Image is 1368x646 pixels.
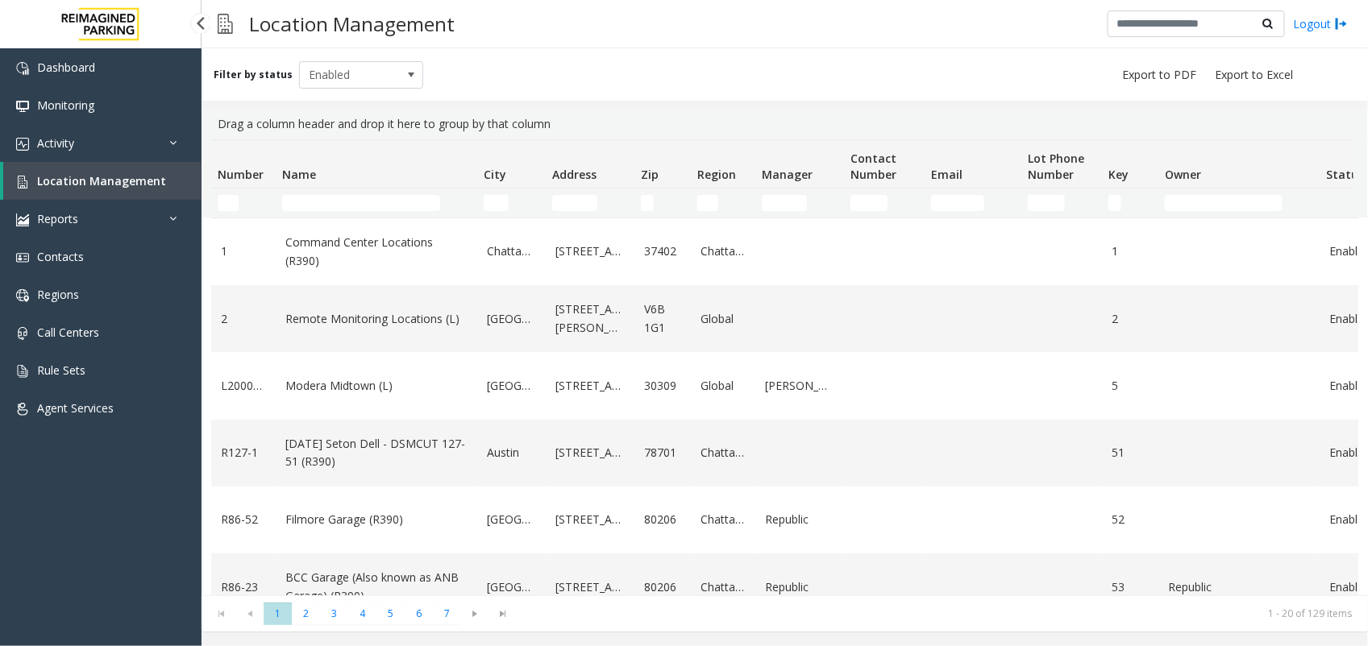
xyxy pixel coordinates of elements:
td: Contact Number Filter [844,188,925,217]
a: L20000500 [221,377,266,395]
a: [STREET_ADDRESS] [555,444,625,462]
span: Regions [37,287,79,302]
td: Email Filter [925,188,1021,217]
td: Lot Phone Number Filter [1021,188,1102,217]
a: R86-23 [221,578,266,596]
input: Zip Filter [641,195,654,211]
img: 'icon' [16,213,29,226]
a: Global [701,310,746,328]
a: [GEOGRAPHIC_DATA] [487,310,536,328]
span: Page 3 [320,603,348,624]
a: 52 [1112,511,1149,528]
span: Owner [1165,167,1201,182]
img: 'icon' [16,176,29,188]
input: Owner Filter [1165,195,1283,211]
a: [STREET_ADDRESS] [555,511,625,528]
span: Go to the next page [464,607,486,620]
span: Go to the last page [493,607,514,620]
img: pageIcon [218,4,233,43]
a: [DATE] Seton Dell - DSMCUT 127-51 (R390) [285,435,468,471]
a: 5 [1112,377,1149,395]
button: Export to PDF [1116,64,1203,86]
span: Rule Sets [37,362,85,378]
span: Zip [641,167,659,182]
span: Page 4 [348,603,376,624]
img: logout [1335,15,1348,32]
a: BCC Garage (Also known as ANB Garage) (R390) [285,569,468,605]
label: Filter by status [214,68,293,82]
a: 80206 [644,578,681,596]
span: Page 7 [433,603,461,624]
img: 'icon' [16,251,29,264]
a: Republic [765,578,834,596]
td: Address Filter [546,188,634,217]
span: Contact Number [850,151,896,182]
span: Enabled [300,62,398,88]
a: R86-52 [221,511,266,528]
a: Chattanooga [487,242,536,260]
a: Chattanooga [701,444,746,462]
input: Name Filter [282,195,440,211]
td: Owner Filter [1158,188,1320,217]
span: Contacts [37,249,84,264]
span: Call Centers [37,325,99,340]
span: Monitoring [37,97,94,113]
a: Command Center Locations (R390) [285,234,468,270]
input: Email Filter [931,195,984,211]
span: Export to Excel [1215,67,1293,83]
a: [STREET_ADDRESS] [555,578,625,596]
span: Email [931,167,963,182]
a: Enabled [1329,578,1366,596]
a: [STREET_ADDRESS][PERSON_NAME] [555,300,625,337]
a: [STREET_ADDRESS] [555,242,625,260]
a: Republic [765,511,834,528]
input: Contact Number Filter [850,195,888,211]
img: 'icon' [16,62,29,75]
span: Location Management [37,173,166,188]
a: 2 [1112,310,1149,328]
span: Page 1 [264,603,292,624]
kendo-pager-info: 1 - 20 of 129 items [527,607,1352,620]
a: 37402 [644,242,681,260]
a: 80206 [644,511,681,528]
span: Dashboard [37,60,95,75]
a: Chattanooga [701,242,746,260]
span: Go to the last page [489,603,518,625]
a: Global [701,377,746,395]
a: Filmore Garage (R390) [285,511,468,528]
span: Page 6 [405,603,433,624]
td: Manager Filter [755,188,844,217]
span: Key [1108,167,1129,182]
a: [GEOGRAPHIC_DATA] [487,511,536,528]
a: 53 [1112,578,1149,596]
img: 'icon' [16,289,29,302]
a: 51 [1112,444,1149,462]
span: Manager [762,167,813,182]
a: Enabled [1329,377,1366,395]
a: 1 [221,242,266,260]
a: Republic [1168,578,1310,596]
a: Modera Midtown (L) [285,377,468,395]
span: City [484,167,506,182]
a: V6B 1G1 [644,300,681,337]
a: 2 [221,310,266,328]
td: Name Filter [276,188,477,217]
span: Number [218,167,264,182]
a: Austin [487,444,536,462]
span: Reports [37,211,78,226]
div: Drag a column header and drop it here to group by that column [211,109,1358,139]
span: Export to PDF [1122,67,1196,83]
a: [STREET_ADDRESS] [555,377,625,395]
img: 'icon' [16,365,29,378]
a: Enabled [1329,310,1366,328]
span: Address [552,167,597,182]
div: Data table [202,139,1368,595]
a: Location Management [3,162,202,200]
span: Lot Phone Number [1028,151,1084,182]
a: Remote Monitoring Locations (L) [285,310,468,328]
img: 'icon' [16,138,29,151]
input: Region Filter [697,195,718,211]
a: Chattanooga [701,511,746,528]
h3: Location Management [241,4,463,43]
a: Enabled [1329,444,1366,462]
